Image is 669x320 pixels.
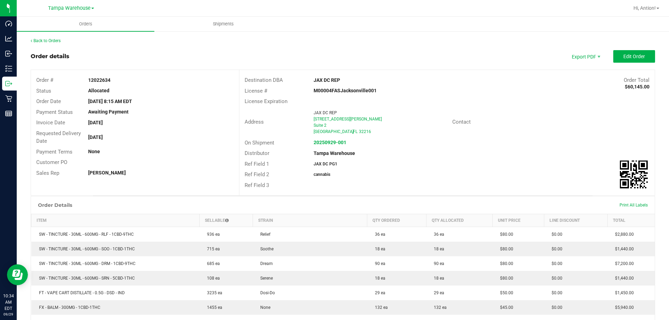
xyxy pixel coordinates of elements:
h1: Order Details [38,202,72,208]
span: 685 ea [203,261,220,266]
inline-svg: Analytics [5,35,12,42]
inline-svg: Outbound [5,80,12,87]
span: SW - TINCTURE - 30ML - 600MG - SOO - 1CBD-1THC [36,247,135,251]
strong: Awaiting Payment [88,109,129,115]
strong: [DATE] 8:15 AM EDT [88,99,132,104]
span: 108 ea [203,276,220,281]
span: [STREET_ADDRESS][PERSON_NAME] [314,117,382,122]
span: $7,200.00 [612,261,634,266]
span: 90 ea [371,261,385,266]
span: $80.00 [497,247,513,251]
span: 32216 [359,129,371,134]
span: Payment Status [36,109,73,115]
span: 36 ea [371,232,385,237]
span: On Shipment [245,140,274,146]
span: License # [245,88,267,94]
span: $80.00 [497,276,513,281]
th: Unit Price [492,214,544,227]
strong: $60,145.00 [625,84,649,89]
span: Invoice Date [36,119,65,126]
span: Edit Order [623,54,645,59]
span: 715 ea [203,247,220,251]
p: 09/29 [3,312,14,317]
th: Line Discount [544,214,607,227]
th: Sellable [199,214,253,227]
span: Ref Field 3 [245,182,269,188]
span: SW - TINCTURE - 30ML - 600MG - SRN - 5CBD-1THC [36,276,135,281]
span: $1,440.00 [612,276,634,281]
th: Strain [253,214,367,227]
span: Soothe [257,247,274,251]
span: $0.00 [548,232,562,237]
th: Qty Allocated [426,214,492,227]
span: $1,450.00 [612,290,634,295]
span: Distributor [245,150,269,156]
span: Sales Rep [36,170,59,176]
span: Ref Field 1 [245,161,269,167]
span: Order # [36,77,53,83]
span: SW - TINCTURE - 30ML - 600MG - RLF - 1CBD-9THC [36,232,134,237]
span: $0.00 [548,247,562,251]
span: FX - BALM - 300MG - 1CBD-1THC [36,305,100,310]
span: None [257,305,270,310]
span: 132 ea [430,305,447,310]
span: [GEOGRAPHIC_DATA] [314,129,354,134]
span: 132 ea [371,305,388,310]
strong: cannabis [314,172,330,177]
inline-svg: Dashboard [5,20,12,27]
span: Orders [70,21,102,27]
span: Order Total [624,77,649,83]
strong: [DATE] [88,120,103,125]
span: 18 ea [371,247,385,251]
span: Dosi-Do [257,290,275,295]
span: SW - TINCTURE - 30ML - 600MG - DRM - 1CBD-9THC [36,261,136,266]
span: $0.00 [548,290,562,295]
strong: None [88,149,100,154]
strong: JAX DC PG1 [314,162,337,166]
span: Print All Labels [620,203,648,208]
span: Serene [257,276,273,281]
span: Requested Delivery Date [36,130,81,145]
span: $0.00 [548,276,562,281]
span: Ref Field 2 [245,171,269,178]
span: Tampa Warehouse [48,5,91,11]
span: FT - VAPE CART DISTILLATE - 0.5G - DSD - IND [36,290,125,295]
span: 3235 ea [203,290,222,295]
span: Status [36,88,51,94]
span: Destination DBA [245,77,283,83]
li: Export PDF [564,50,606,63]
strong: JAX DC REP [314,77,340,83]
span: $1,440.00 [612,247,634,251]
span: Relief [257,232,270,237]
span: Contact [452,119,471,125]
span: $0.00 [548,261,562,266]
span: 36 ea [430,232,444,237]
inline-svg: Inbound [5,50,12,57]
qrcode: 12022634 [620,161,648,188]
span: FL [353,129,357,134]
strong: 12022634 [88,77,110,83]
strong: [PERSON_NAME] [88,170,126,175]
span: 18 ea [430,276,444,281]
span: $50.00 [497,290,513,295]
span: 18 ea [371,276,385,281]
span: Dream [257,261,273,266]
a: Orders [17,17,154,31]
span: Hi, Antion! [633,5,656,11]
th: Total [607,214,655,227]
a: Back to Orders [31,38,61,43]
inline-svg: Reports [5,110,12,117]
div: Order details [31,52,69,61]
span: 29 ea [430,290,444,295]
span: JAX DC REP [314,110,337,115]
a: Shipments [154,17,292,31]
span: Shipments [203,21,243,27]
p: 10:34 AM EDT [3,293,14,312]
strong: 20250929-001 [314,140,346,145]
inline-svg: Inventory [5,65,12,72]
span: 18 ea [430,247,444,251]
span: 29 ea [371,290,385,295]
span: $80.00 [497,232,513,237]
span: 1455 ea [203,305,222,310]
